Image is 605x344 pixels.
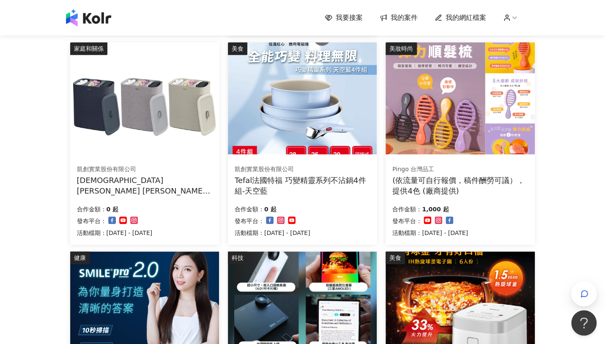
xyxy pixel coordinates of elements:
p: 活動檔期：[DATE] - [DATE] [392,228,468,238]
div: Tefal法國特福 巧變精靈系列不沾鍋4件組-天空藍 [235,175,370,196]
iframe: Help Scout Beacon - Open [571,310,597,336]
div: 美食 [386,251,405,264]
p: 0 起 [107,204,119,214]
p: 合作金額： [235,204,264,214]
div: 健康 [70,251,90,264]
div: Pingo 台灣品工 [392,165,528,174]
div: 凱創實業股份有限公司 [235,165,370,174]
img: Pingo 台灣品工 TRAVEL Qmini 彈力順髮梳 [386,42,534,154]
a: 我的網紅檔案 [435,13,486,22]
a: 我要接案 [325,13,363,22]
p: 0 起 [264,204,276,214]
p: 發布平台： [392,216,422,226]
img: logo [66,9,111,26]
p: 活動檔期：[DATE] - [DATE] [77,228,153,238]
p: 1,000 起 [422,204,449,214]
div: 家庭和關係 [70,42,107,55]
p: 合作金額： [77,204,107,214]
span: 我要接案 [336,13,363,22]
div: [DEMOGRAPHIC_DATA][PERSON_NAME] [PERSON_NAME] Tota 90L 分類洗衣籃(三格) [77,175,213,196]
img: 英國Joseph Joseph Tota 90L 分類洗衣籃(三格) [70,42,219,154]
img: Tefal法國特福 巧變精靈系列不沾鍋4件組 開團 [228,42,377,154]
div: 科技 [228,251,247,264]
div: (依流量可自行報價，稿件酬勞可議），提供4色 (廠商提供) [392,175,528,196]
a: 我的案件 [380,13,418,22]
span: 我的案件 [391,13,418,22]
p: 合作金額： [392,204,422,214]
div: 凱創實業股份有限公司 [77,165,212,174]
span: 我的網紅檔案 [446,13,486,22]
div: 美食 [228,42,247,55]
p: 發布平台： [235,216,264,226]
p: 活動檔期：[DATE] - [DATE] [235,228,310,238]
p: 發布平台： [77,216,107,226]
div: 美妝時尚 [386,42,417,55]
